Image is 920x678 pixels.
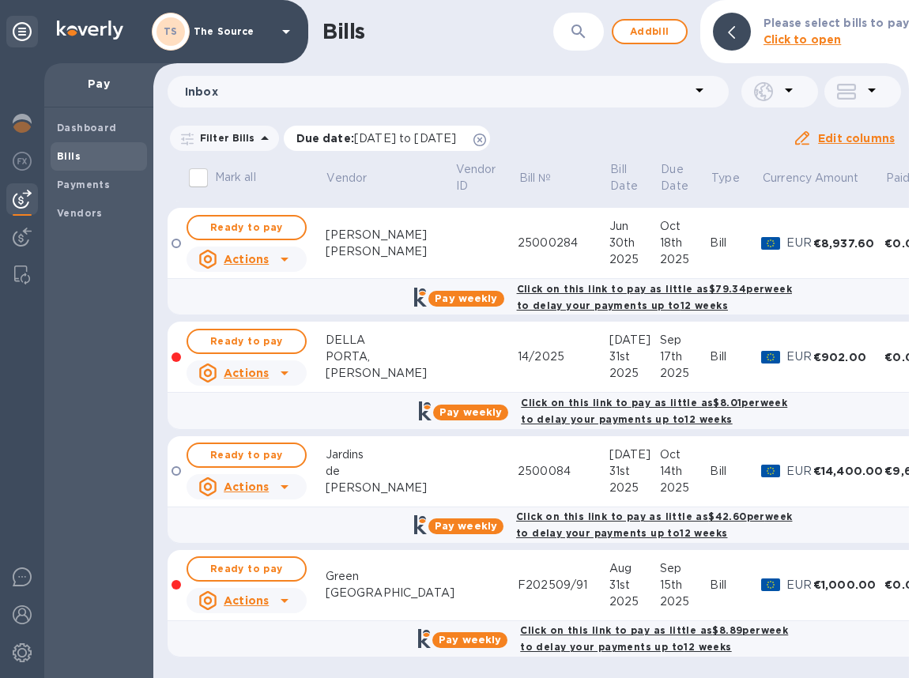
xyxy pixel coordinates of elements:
b: Dashboard [57,122,117,134]
p: Vendor [326,170,367,186]
span: Bill № [519,170,572,186]
div: Oct [660,218,711,235]
div: Bill [710,235,761,251]
button: Ready to pay [187,329,307,354]
div: [DATE] [609,332,660,348]
button: Ready to pay [187,556,307,582]
div: 15th [660,577,711,593]
div: Bill [710,577,761,593]
p: Pay [57,76,141,92]
div: 31st [609,348,660,365]
b: Click on this link to pay as little as $42.60 per week to delay your payments up to 12 weeks [516,510,792,539]
p: Type [711,170,740,186]
b: Please select bills to pay [764,17,909,29]
span: Ready to pay [201,559,292,578]
span: Type [711,170,760,186]
div: €8,937.60 [813,235,885,251]
div: 31st [609,577,660,593]
u: Edit columns [818,132,895,145]
p: EUR [786,463,813,480]
div: Oct [660,446,711,463]
p: Inbox [185,84,690,100]
b: Pay weekly [435,520,497,532]
div: Aug [609,560,660,577]
div: F202509/91 [518,577,609,593]
b: Click to open [764,33,842,46]
span: Add bill [626,22,673,41]
div: 2025 [660,365,711,382]
u: Actions [224,480,269,493]
div: [PERSON_NAME] [326,480,454,496]
span: [DATE] to [DATE] [354,132,456,145]
div: 30th [609,235,660,251]
div: Unpin categories [6,16,38,47]
p: Due Date [661,161,688,194]
div: €14,400.00 [813,463,885,479]
p: Bill Date [610,161,638,194]
div: [PERSON_NAME] [326,243,454,260]
div: 14th [660,463,711,480]
span: Ready to pay [201,218,292,237]
b: Click on this link to pay as little as $8.89 per week to delay your payments up to 12 weeks [520,624,788,653]
u: Actions [224,253,269,266]
div: [PERSON_NAME] [326,227,454,243]
div: 17th [660,348,711,365]
div: de [326,463,454,480]
div: Green [326,568,454,585]
p: Vendor ID [456,161,496,194]
div: Bill [710,348,761,365]
div: [PERSON_NAME] [326,365,454,382]
p: Mark all [215,169,256,186]
span: Ready to pay [201,446,292,465]
span: Ready to pay [201,332,292,351]
p: EUR [786,348,813,365]
p: Bill № [519,170,552,186]
span: Vendor ID [456,161,517,194]
span: Bill Date [610,161,658,194]
div: [DATE] [609,446,660,463]
b: Bills [57,150,81,162]
p: Currency [763,170,812,186]
div: 2025 [660,480,711,496]
p: Amount [815,170,859,186]
div: 14/2025 [518,348,609,365]
div: 25000284 [518,235,609,251]
div: €1,000.00 [813,577,885,593]
div: €902.00 [813,349,885,365]
b: TS [164,25,178,37]
b: Pay weekly [435,292,497,304]
u: Actions [224,367,269,379]
p: Due date : [296,130,465,146]
div: 2025 [660,593,711,610]
div: Due date:[DATE] to [DATE] [284,126,491,151]
div: 2025 [609,365,660,382]
button: Ready to pay [187,443,307,468]
button: Addbill [612,19,688,44]
div: Jun [609,218,660,235]
b: Pay weekly [439,406,502,418]
b: Payments [57,179,110,190]
div: [GEOGRAPHIC_DATA] [326,585,454,601]
div: 18th [660,235,711,251]
button: Ready to pay [187,215,307,240]
span: Amount [815,170,880,186]
h1: Bills [322,19,365,44]
div: 2025 [660,251,711,268]
b: Click on this link to pay as little as $79.34 per week to delay your payments up to 12 weeks [517,283,792,311]
div: PORTA, [326,348,454,365]
div: 2025 [609,593,660,610]
p: EUR [786,235,813,251]
div: DELLA [326,332,454,348]
u: Actions [224,594,269,607]
div: Sep [660,560,711,577]
span: Due Date [661,161,709,194]
p: The Source [194,26,273,37]
div: Bill [710,463,761,480]
p: Paid [886,170,911,186]
div: Jardins [326,446,454,463]
div: 31st [609,463,660,480]
span: Vendor [326,170,387,186]
p: Filter Bills [194,131,255,145]
div: 2500084 [518,463,609,480]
